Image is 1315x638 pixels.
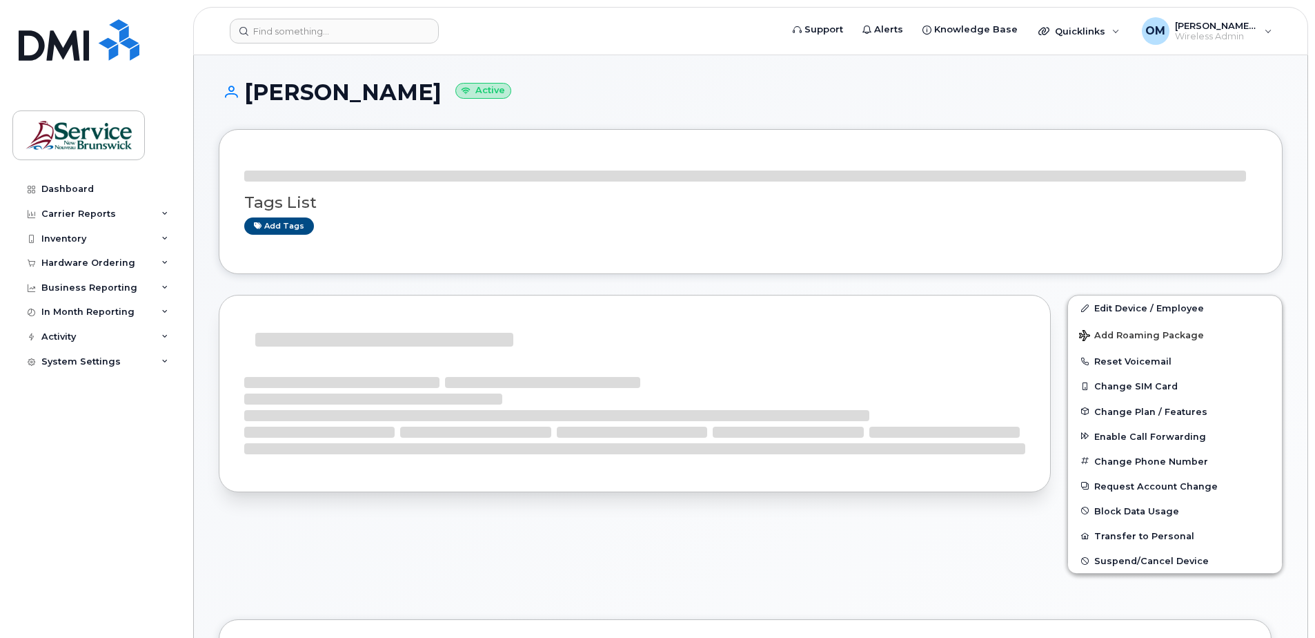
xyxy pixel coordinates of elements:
[1068,499,1282,523] button: Block Data Usage
[1068,320,1282,349] button: Add Roaming Package
[244,217,314,235] a: Add tags
[455,83,511,99] small: Active
[1068,474,1282,499] button: Request Account Change
[1068,296,1282,320] a: Edit Device / Employee
[1068,548,1282,573] button: Suspend/Cancel Device
[1068,399,1282,424] button: Change Plan / Features
[244,194,1257,211] h3: Tags List
[1068,424,1282,449] button: Enable Call Forwarding
[219,80,1283,104] h1: [PERSON_NAME]
[1094,556,1209,566] span: Suspend/Cancel Device
[1094,406,1207,416] span: Change Plan / Features
[1068,349,1282,374] button: Reset Voicemail
[1068,523,1282,548] button: Transfer to Personal
[1068,374,1282,398] button: Change SIM Card
[1094,431,1206,441] span: Enable Call Forwarding
[1079,330,1204,343] span: Add Roaming Package
[1068,449,1282,474] button: Change Phone Number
